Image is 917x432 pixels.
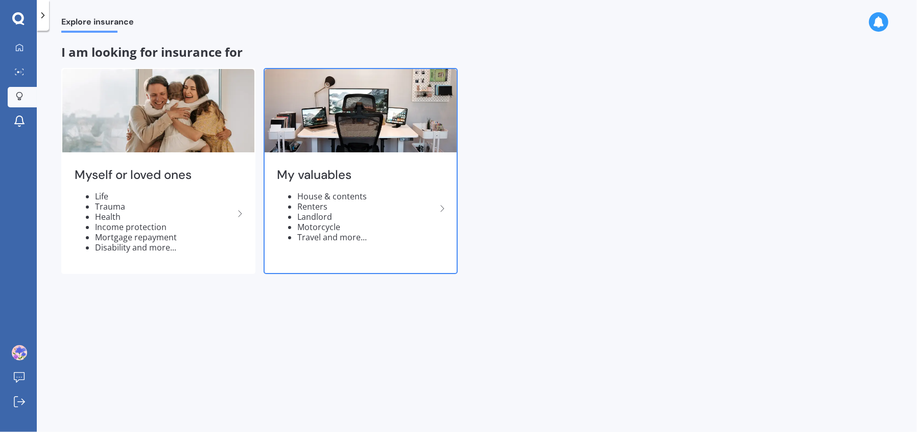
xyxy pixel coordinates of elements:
[297,201,436,212] li: Renters
[265,69,457,152] img: My valuables
[277,167,436,183] h2: My valuables
[95,201,234,212] li: Trauma
[297,212,436,222] li: Landlord
[62,69,254,152] img: Myself or loved ones
[61,43,243,60] span: I am looking for insurance for
[297,222,436,232] li: Motorcycle
[95,232,234,242] li: Mortgage repayment
[12,345,27,360] img: ALV-UjW7eYyew-_wuvCgyquEScGuF727xvF_xw2k-9OY4qs1JoUSiqhzUD7gkR7ngdWIlEECicEmn2cPl5qiDfh-3snzlyP2Z...
[297,232,436,242] li: Travel and more...
[297,191,436,201] li: House & contents
[95,191,234,201] li: Life
[95,242,234,253] li: Disability and more...
[95,222,234,232] li: Income protection
[95,212,234,222] li: Health
[75,167,234,183] h2: Myself or loved ones
[61,17,134,31] span: Explore insurance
